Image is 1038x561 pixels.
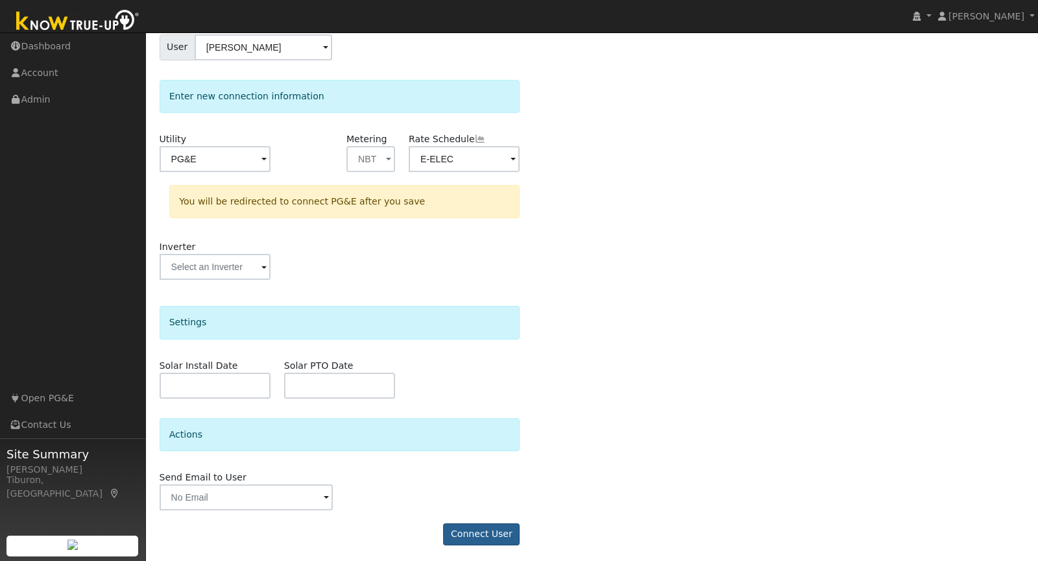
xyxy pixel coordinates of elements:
[160,80,520,113] div: Enter new connection information
[160,418,520,451] div: Actions
[67,540,78,550] img: retrieve
[160,484,333,510] input: No Email
[346,146,395,172] button: NBT
[6,473,139,501] div: Tiburon, [GEOGRAPHIC_DATA]
[160,254,271,280] input: Select an Inverter
[160,240,196,254] label: Inverter
[160,471,247,484] label: Send Email to User
[160,132,186,146] label: Utility
[160,306,520,339] div: Settings
[109,488,121,499] a: Map
[6,445,139,463] span: Site Summary
[948,11,1024,21] span: [PERSON_NAME]
[169,185,520,218] div: You will be redirected to connect PG&E after you save
[160,146,271,172] input: Select a Utility
[284,359,354,373] label: Solar PTO Date
[160,359,238,373] label: Solar Install Date
[195,34,332,60] input: Select a User
[346,132,387,146] label: Metering
[6,463,139,477] div: [PERSON_NAME]
[443,523,520,545] button: Connect User
[409,132,486,146] label: Rate Schedule
[160,34,195,60] span: User
[10,7,146,36] img: Know True-Up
